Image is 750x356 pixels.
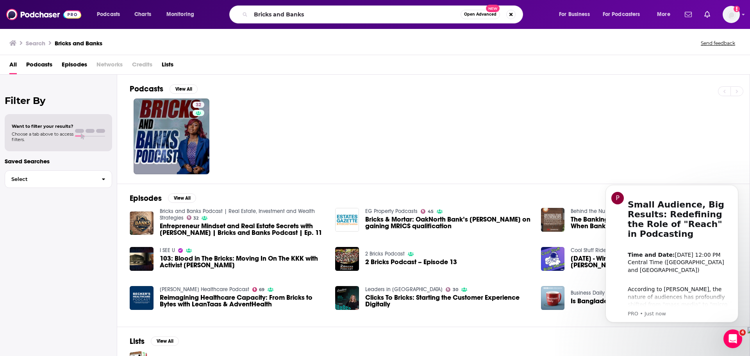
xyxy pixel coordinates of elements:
a: ListsView All [130,336,179,346]
span: For Podcasters [603,9,640,20]
span: New [486,5,500,12]
span: For Business [559,9,590,20]
img: 2 Bricks Podcast – Episode 13 [335,247,359,271]
button: Show profile menu [723,6,740,23]
button: open menu [91,8,130,21]
span: 32 [193,216,198,220]
h2: Lists [130,336,145,346]
span: Monitoring [166,9,194,20]
h3: Search [26,39,45,47]
a: 32 [193,102,204,108]
button: View All [151,336,179,346]
a: Is Bangladesh ready for digital only banks? [541,286,565,310]
a: Cool Stuff Ride Home [571,247,622,254]
a: 2 Bricks Podcast [365,250,405,257]
span: 103: Blood in The Bricks: Moving In On The KKK with Activist [PERSON_NAME] [160,255,326,268]
div: Search podcasts, credits, & more... [237,5,530,23]
a: EpisodesView All [130,193,196,203]
iframe: Intercom notifications message [594,178,750,327]
h2: Podcasts [130,84,163,94]
span: Credits [132,58,152,74]
h3: Bricks and Banks [55,39,102,47]
a: PodcastsView All [130,84,198,94]
span: Open Advanced [464,13,496,16]
span: 32 [196,101,201,109]
h2: Episodes [130,193,162,203]
span: 69 [259,288,264,292]
span: [DATE] - Wine Bricks To The Rescue + Decoding [PERSON_NAME] & Digital Dollars [571,255,737,268]
span: 4 [739,329,746,336]
a: EG Property Podcasts [365,208,418,215]
img: Podchaser - Follow, Share and Rate Podcasts [6,7,81,22]
img: The Banking & Payments Show: Counting on Bricks—When Banks Stick to Their Branches | Nov 14, 2023 [541,208,565,232]
a: Becker’s Healthcare Podcast [160,286,249,293]
span: Podcasts [26,58,52,74]
a: Reimagining Healthcare Capacity: From Bricks to Bytes with LeanTaas & AdventHealth [160,294,326,308]
span: 45 [428,210,434,213]
h2: Filter By [5,95,112,106]
img: Bricks & Mortar: OakNorth Bank’s Greg Manson on gaining MRICS qualification [335,208,359,232]
a: Clicks To Bricks: Starting the Customer Experience Digitally [365,294,532,308]
img: 103: Blood in The Bricks: Moving In On The KKK with Activist Daniel Banks [130,247,154,271]
span: Want to filter your results? [12,123,73,129]
a: Behind the Numbers: The Banking & Payments Show [571,208,697,215]
button: open menu [598,8,652,21]
a: Reimagining Healthcare Capacity: From Bricks to Bytes with LeanTaas & AdventHealth [130,286,154,310]
span: Entrepreneur Mindset and Real Estate Secrets with [PERSON_NAME] | Bricks and Banks Podcast | Ep. 11 [160,223,326,236]
a: 103: Blood in The Bricks: Moving In On The KKK with Activist Daniel Banks [160,255,326,268]
a: 69 [252,287,265,292]
a: Bricks and Banks Podcast | Real Estate, Investment and Wealth Strategies [160,208,315,221]
a: 2 Bricks Podcast – Episode 13 [365,259,457,265]
img: Tue. 02/08 - Wine Bricks To The Rescue + Decoding Dickens & Digital Dollars [541,247,565,271]
a: Entrepreneur Mindset and Real Estate Secrets with Lance Cayko | Bricks and Banks Podcast | Ep. 11 [160,223,326,236]
span: Logged in as elleb2btech [723,6,740,23]
button: Open AdvancedNew [461,10,500,19]
input: Search podcasts, credits, & more... [251,8,461,21]
a: Lists [162,58,173,74]
button: View All [170,84,198,94]
img: User Profile [723,6,740,23]
svg: Add a profile image [734,6,740,12]
a: Is Bangladesh ready for digital only banks? [571,298,705,304]
span: Networks [96,58,123,74]
a: 45 [421,209,434,214]
span: Charts [134,9,151,20]
a: Leaders in Lending [365,286,443,293]
a: Bricks & Mortar: OakNorth Bank’s Greg Manson on gaining MRICS qualification [365,216,532,229]
a: Show notifications dropdown [701,8,713,21]
a: Charts [129,8,156,21]
button: Send feedback [698,40,737,47]
span: Podcasts [97,9,120,20]
a: 32 [187,215,199,220]
a: I SEE U [160,247,175,254]
span: Select [5,177,95,182]
a: Show notifications dropdown [682,8,695,21]
button: open menu [161,8,204,21]
img: Entrepreneur Mindset and Real Estate Secrets with Lance Cayko | Bricks and Banks Podcast | Ep. 11 [130,211,154,235]
button: open menu [652,8,680,21]
a: Tue. 02/08 - Wine Bricks To The Rescue + Decoding Dickens & Digital Dollars [571,255,737,268]
span: The Banking & Payments Show: Counting on Bricks—When Banks Stick to Their Branches | [DATE] [571,216,737,229]
span: More [657,9,670,20]
a: Episodes [62,58,87,74]
img: Clicks To Bricks: Starting the Customer Experience Digitally [335,286,359,310]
